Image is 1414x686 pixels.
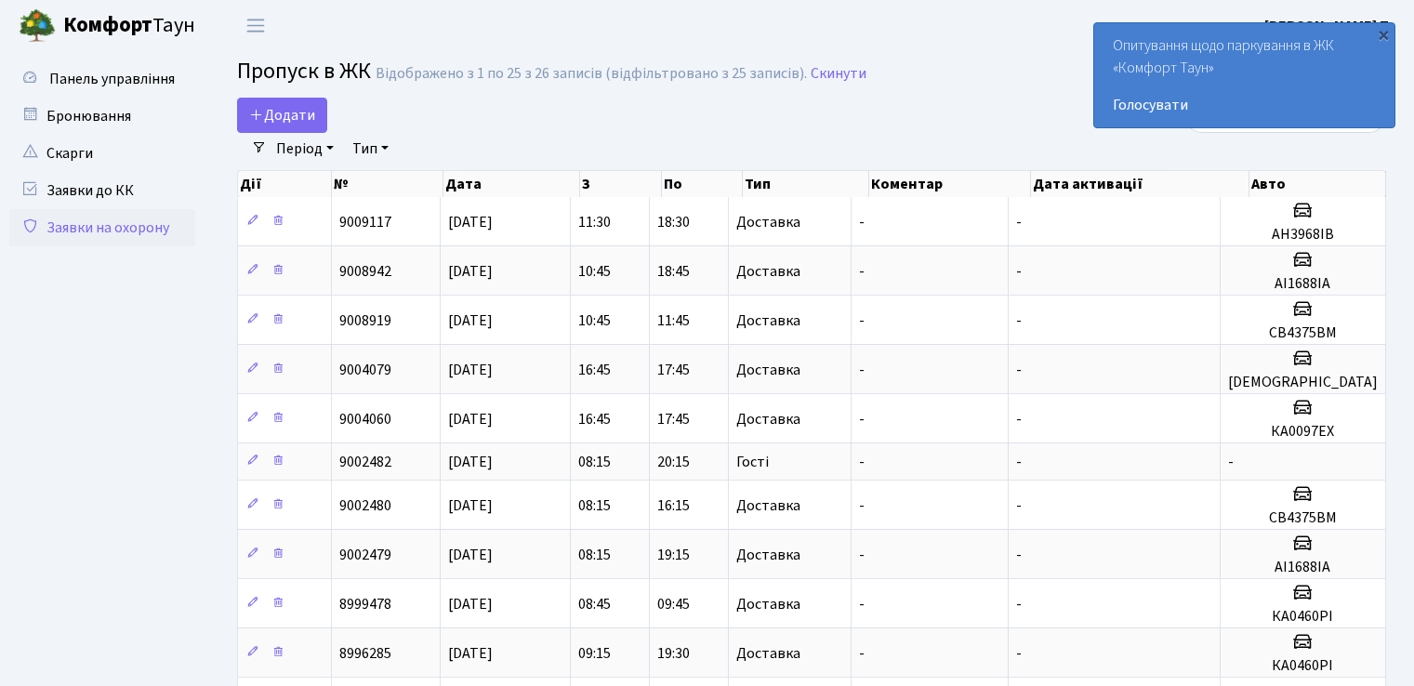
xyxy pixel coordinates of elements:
[1228,608,1378,626] h5: КА0460РІ
[859,310,865,331] span: -
[232,10,279,41] button: Переключити навігацію
[657,360,690,380] span: 17:45
[9,60,195,98] a: Панель управління
[859,643,865,664] span: -
[578,643,611,664] span: 09:15
[662,171,743,197] th: По
[1016,594,1022,614] span: -
[1264,15,1392,37] a: [PERSON_NAME] Т.
[736,412,800,427] span: Доставка
[657,594,690,614] span: 09:45
[19,7,56,45] img: logo.png
[448,261,493,282] span: [DATE]
[736,264,800,279] span: Доставка
[249,105,315,125] span: Додати
[743,171,869,197] th: Тип
[736,498,800,513] span: Доставка
[1016,360,1022,380] span: -
[1016,495,1022,516] span: -
[339,409,391,429] span: 9004060
[448,594,493,614] span: [DATE]
[238,171,332,197] th: Дії
[1016,452,1022,472] span: -
[736,597,800,612] span: Доставка
[339,212,391,232] span: 9009117
[1113,94,1376,116] a: Голосувати
[859,360,865,380] span: -
[1228,423,1378,441] h5: КА0097ЕХ
[332,171,443,197] th: №
[1016,545,1022,565] span: -
[657,261,690,282] span: 18:45
[448,212,493,232] span: [DATE]
[859,261,865,282] span: -
[9,172,195,209] a: Заявки до КК
[578,409,611,429] span: 16:45
[578,495,611,516] span: 08:15
[9,209,195,246] a: Заявки на охорону
[63,10,152,40] b: Комфорт
[657,212,690,232] span: 18:30
[9,98,195,135] a: Бронювання
[1094,23,1394,127] div: Опитування щодо паркування в ЖК «Комфорт Таун»
[736,313,800,328] span: Доставка
[339,643,391,664] span: 8996285
[578,261,611,282] span: 10:45
[339,310,391,331] span: 9008919
[448,409,493,429] span: [DATE]
[859,212,865,232] span: -
[1249,171,1386,197] th: Авто
[9,135,195,172] a: Скарги
[269,133,341,165] a: Період
[339,594,391,614] span: 8999478
[1228,275,1378,293] h5: АІ1688ІА
[1016,310,1022,331] span: -
[448,495,493,516] span: [DATE]
[1016,261,1022,282] span: -
[376,65,807,83] div: Відображено з 1 по 25 з 26 записів (відфільтровано з 25 записів).
[49,69,175,89] span: Панель управління
[339,452,391,472] span: 9002482
[869,171,1031,197] th: Коментар
[657,310,690,331] span: 11:45
[339,261,391,282] span: 9008942
[1228,324,1378,342] h5: СВ4375ВМ
[578,310,611,331] span: 10:45
[859,594,865,614] span: -
[1031,171,1249,197] th: Дата активації
[1016,212,1022,232] span: -
[657,495,690,516] span: 16:15
[339,545,391,565] span: 9002479
[736,455,769,469] span: Гості
[859,409,865,429] span: -
[1264,16,1392,36] b: [PERSON_NAME] Т.
[657,545,690,565] span: 19:15
[578,452,611,472] span: 08:15
[448,360,493,380] span: [DATE]
[1016,409,1022,429] span: -
[657,452,690,472] span: 20:15
[1228,657,1378,675] h5: КА0460РІ
[339,495,391,516] span: 9002480
[578,360,611,380] span: 16:45
[859,452,865,472] span: -
[1228,452,1234,472] span: -
[237,98,327,133] a: Додати
[657,643,690,664] span: 19:30
[1228,559,1378,576] h5: АІ1688ІА
[448,643,493,664] span: [DATE]
[736,215,800,230] span: Доставка
[859,495,865,516] span: -
[1374,25,1393,44] div: ×
[63,10,195,42] span: Таун
[580,171,661,197] th: З
[1228,374,1378,391] h5: [DEMOGRAPHIC_DATA]
[1228,509,1378,527] h5: СВ4375ВМ
[237,55,371,87] span: Пропуск в ЖК
[448,452,493,472] span: [DATE]
[339,360,391,380] span: 9004079
[1016,643,1022,664] span: -
[736,646,800,661] span: Доставка
[736,363,800,377] span: Доставка
[578,545,611,565] span: 08:15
